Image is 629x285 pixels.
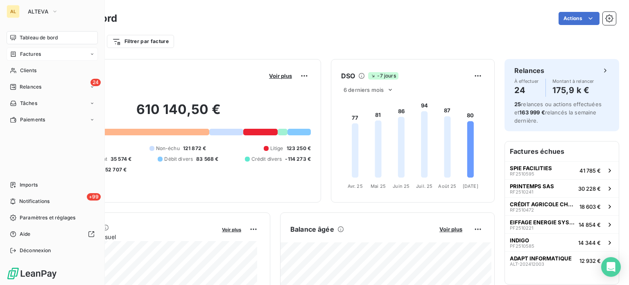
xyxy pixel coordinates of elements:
span: 30 228 € [578,185,601,192]
span: Chiffre d'affaires mensuel [46,233,216,241]
tspan: Août 25 [438,183,456,189]
span: PF2510221 [510,226,533,230]
span: 163 999 € [519,109,545,116]
tspan: Juin 25 [393,183,410,189]
span: 6 derniers mois [344,87,384,93]
h6: Balance âgée [290,224,334,234]
span: PF2510585 [510,244,534,249]
span: 121 872 € [183,145,206,152]
span: Imports [20,181,38,189]
span: 14 854 € [579,221,601,228]
span: Factures [20,50,41,58]
tspan: [DATE] [463,183,478,189]
button: Voir plus [267,72,294,80]
tspan: Juil. 25 [416,183,432,189]
span: PRINTEMPS SAS [510,183,554,189]
span: INDIGO [510,237,529,244]
button: Voir plus [219,226,244,233]
span: 24 [91,79,101,86]
span: Crédit divers [251,155,282,163]
span: Tâches [20,100,37,107]
span: ALTEVA [28,8,48,15]
span: Voir plus [222,227,241,233]
span: RF2510595 [510,171,534,176]
span: Non-échu [156,145,180,152]
div: AL [7,5,20,18]
button: Voir plus [437,226,465,233]
h4: 24 [514,84,539,97]
span: 12 932 € [579,258,601,264]
span: 123 250 € [287,145,311,152]
span: EIFFAGE ENERGIE SYSTEMES [510,219,575,226]
span: À effectuer [514,79,539,84]
span: ADAPT INFORMATIQUE [510,255,572,262]
h2: 610 140,50 € [46,101,311,126]
span: Débit divers [164,155,193,163]
span: RF2510472 [510,207,534,212]
span: Notifications [19,198,50,205]
button: CRÉDIT AGRICOLE CHAMPAGNE BOURGOGNERF251047218 603 € [505,197,619,215]
span: +99 [87,193,101,201]
tspan: Mai 25 [371,183,386,189]
span: Litige [270,145,283,152]
span: -7 jours [368,72,398,80]
tspan: Avr. 25 [348,183,363,189]
h6: Relances [514,66,544,75]
span: 83 568 € [196,155,218,163]
span: ALT-202412003 [510,262,544,267]
button: ADAPT INFORMATIQUEALT-20241200312 932 € [505,251,619,269]
span: CRÉDIT AGRICOLE CHAMPAGNE BOURGOGNE [510,201,576,207]
span: Clients [20,67,36,74]
span: Relances [20,83,41,91]
img: Logo LeanPay [7,267,57,280]
span: 18 603 € [579,203,601,210]
span: Paramètres et réglages [20,214,75,221]
h6: Factures échues [505,141,619,161]
span: -52 707 € [103,166,127,173]
span: relances ou actions effectuées et relancés la semaine dernière. [514,101,602,124]
span: Voir plus [269,73,292,79]
span: Tableau de bord [20,34,58,41]
span: 14 344 € [578,239,601,246]
button: EIFFAGE ENERGIE SYSTEMESPF251022114 854 € [505,215,619,233]
div: Open Intercom Messenger [601,257,621,277]
span: Aide [20,230,31,238]
h6: DSO [341,71,355,81]
span: Déconnexion [20,247,51,254]
button: Filtrer par facture [107,35,174,48]
span: RF2510241 [510,189,533,194]
button: SPIE FACILITIESRF251059541 785 € [505,161,619,179]
a: Aide [7,228,98,241]
h4: 175,9 k € [552,84,594,97]
span: Paiements [20,116,45,123]
span: 35 574 € [111,155,131,163]
span: SPIE FACILITIES [510,165,552,171]
button: Actions [559,12,600,25]
button: INDIGOPF251058514 344 € [505,233,619,251]
span: Voir plus [439,226,462,233]
span: Montant à relancer [552,79,594,84]
span: 41 785 € [579,167,601,174]
span: 25 [514,101,521,107]
button: PRINTEMPS SASRF251024130 228 € [505,179,619,197]
span: -114 273 € [285,155,311,163]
